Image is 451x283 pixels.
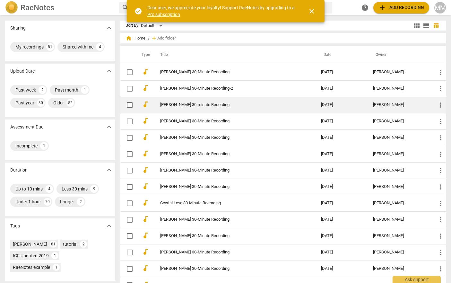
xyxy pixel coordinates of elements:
div: Default [141,21,165,31]
span: Home [126,35,145,41]
a: [PERSON_NAME] 30-Minute Recording [160,184,298,189]
div: [PERSON_NAME] [373,201,427,206]
div: [PERSON_NAME] [373,168,427,173]
div: 52 [66,99,74,107]
div: 4 [96,43,104,51]
a: [PERSON_NAME] 30-Minute Recording [160,119,298,124]
div: [PERSON_NAME] [373,250,427,255]
td: [DATE] [316,195,368,211]
a: [PERSON_NAME] 30-Minute Recording [160,70,298,75]
span: audiotrack [142,166,149,174]
div: Under 1 hour [15,199,41,205]
a: LogoRaeNotes [5,1,114,14]
div: Dear user, we appreciate your loyalty! Support RaeNotes by upgrading to a [147,4,296,18]
span: / [148,36,150,41]
span: audiotrack [142,182,149,190]
div: Past week [15,87,36,93]
span: add [378,4,386,12]
p: Duration [10,167,28,173]
button: Show more [104,122,114,132]
a: [PERSON_NAME] 30-minute Recording [160,102,298,107]
th: Title [152,46,316,64]
div: 2 [39,86,46,94]
span: more_vert [437,183,445,191]
div: Incomplete [15,143,38,149]
span: audiotrack [142,199,149,207]
span: Add recording [378,4,424,12]
span: expand_more [105,24,113,32]
a: Crystal Love 30-Minute Recording [160,201,298,206]
div: 1 [53,264,60,271]
td: [DATE] [316,129,368,146]
button: Show more [104,221,114,231]
a: [PERSON_NAME] 30-Minute Recording-2 [160,86,298,91]
button: List view [421,21,431,31]
span: audiotrack [142,248,149,256]
th: Date [316,46,368,64]
h2: RaeNotes [21,3,54,12]
span: table_chart [433,22,439,29]
div: [PERSON_NAME] [373,135,427,140]
div: [PERSON_NAME] [373,70,427,75]
a: [PERSON_NAME] 30-Minute Recording [160,135,298,140]
p: Assessment Due [10,124,43,130]
div: 81 [50,241,57,248]
div: Ask support [393,276,441,283]
span: Add folder [157,36,176,41]
span: more_vert [437,101,445,109]
span: more_vert [437,68,445,76]
span: audiotrack [142,232,149,239]
div: 9 [90,185,98,193]
span: more_vert [437,85,445,93]
span: audiotrack [142,84,149,92]
div: My recordings [15,44,44,50]
div: [PERSON_NAME] [373,86,427,91]
span: audiotrack [142,68,149,75]
span: audiotrack [142,215,149,223]
span: more_vert [437,216,445,224]
span: search [122,4,129,12]
a: [PERSON_NAME] 30-Minute Recording [160,266,298,271]
div: RaeNotes example [13,264,50,270]
div: [PERSON_NAME] [373,102,427,107]
div: Past month [55,87,78,93]
span: more_vert [437,134,445,142]
td: [DATE] [316,211,368,228]
span: view_list [422,22,430,30]
div: 1 [51,252,58,259]
span: expand_more [105,166,113,174]
span: home [126,35,132,41]
div: 81 [46,43,54,51]
span: more_vert [437,150,445,158]
div: [PERSON_NAME] [373,119,427,124]
td: [DATE] [316,162,368,179]
p: Tags [10,223,20,229]
div: Past year [15,100,34,106]
a: [PERSON_NAME] 30-Minute Recording [160,168,298,173]
img: Logo [5,1,18,14]
span: more_vert [437,232,445,240]
span: audiotrack [142,117,149,125]
button: Table view [431,21,441,31]
a: [PERSON_NAME] 30-Minute Recording [160,152,298,156]
div: MM [434,2,446,13]
div: 1 [81,86,89,94]
span: audiotrack [142,101,149,108]
span: more_vert [437,265,445,273]
div: Sort By [126,23,138,28]
span: add [151,35,157,41]
a: [PERSON_NAME] 30-Minute Recording [160,217,298,222]
button: Show more [104,23,114,33]
span: more_vert [437,118,445,125]
div: tutorial [63,241,77,247]
a: Help [359,2,371,13]
span: expand_more [105,123,113,131]
span: audiotrack [142,264,149,272]
span: view_module [413,22,421,30]
span: check_circle [134,7,142,15]
div: [PERSON_NAME] [373,184,427,189]
span: audiotrack [142,150,149,157]
td: [DATE] [316,80,368,97]
td: [DATE] [316,261,368,277]
th: Type [136,46,152,64]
